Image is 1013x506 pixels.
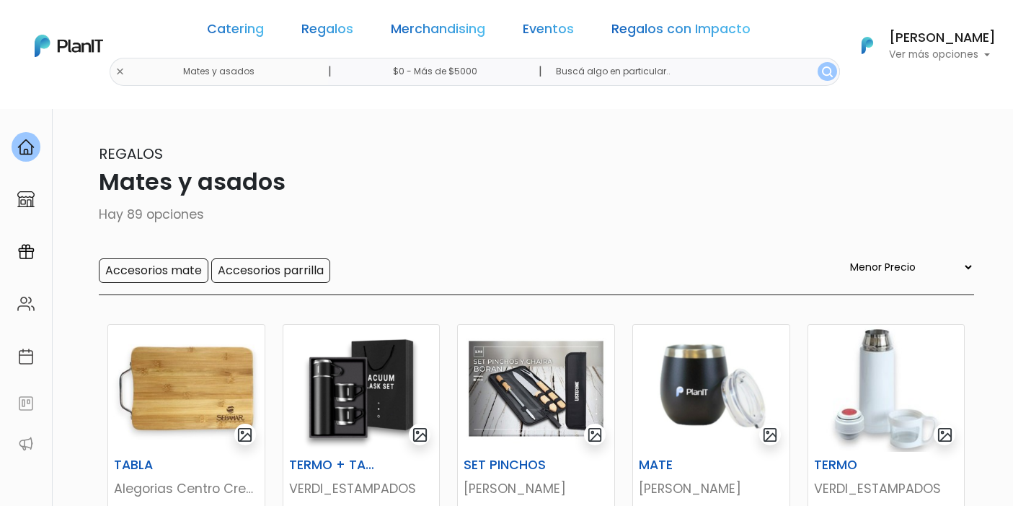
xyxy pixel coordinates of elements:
h6: MATE [630,458,738,473]
p: | [328,63,332,80]
input: Accesorios mate [99,258,208,283]
p: Mates y asados [40,165,974,199]
p: | [539,63,542,80]
img: search_button-432b6d5273f82d61273b3651a40e1bd1b912527efae98b1b7a1b2c0702e16a8d.svg [822,66,833,77]
img: thumb_2000___2000-Photoroom__71_.jpg [808,325,965,452]
img: thumb_image__copia___copia___copia___copia___copia___copia___copia___copia___copia_-Photoroom__22... [108,325,265,452]
p: VERDI_ESTAMPADOS [814,479,959,498]
img: partners-52edf745621dab592f3b2c58e3bca9d71375a7ef29c3b500c9f145b62cc070d4.svg [17,435,35,453]
h6: [PERSON_NAME] [889,32,996,45]
a: Eventos [523,23,574,40]
h6: TABLA [105,458,213,473]
img: thumb_Captura_de_pantalla_2025-03-14_094528.png [633,325,789,452]
img: gallery-light [236,427,253,443]
a: Regalos [301,23,353,40]
h6: SET PINCHOS [455,458,563,473]
img: PlanIt Logo [851,30,883,61]
img: people-662611757002400ad9ed0e3c099ab2801c6687ba6c219adb57efc949bc21e19d.svg [17,295,35,313]
img: gallery-light [587,427,603,443]
h6: TERMO [805,458,914,473]
a: Catering [207,23,264,40]
img: close-6986928ebcb1d6c9903e3b54e860dbc4d054630f23adef3a32610726dff6a82b.svg [115,67,125,77]
img: PlanIt Logo [35,35,103,57]
a: Merchandising [391,23,485,40]
p: [PERSON_NAME] [639,479,784,498]
img: marketplace-4ceaa7011d94191e9ded77b95e3339b90024bf715f7c57f8cf31f2d8c509eaba.svg [17,191,35,208]
img: campaigns-02234683943229c281be62815700db0a1741e53638e28bf9629b52c665b00959.svg [17,243,35,261]
p: Ver más opciones [889,50,996,60]
p: Alegorias Centro Creativo [114,479,259,498]
input: Buscá algo en particular.. [544,58,839,86]
img: calendar-87d922413cdce8b2cf7b7f5f62616a5cf9e4887200fb71536465627b3292af00.svg [17,348,35,365]
img: home-e721727adea9d79c4d83392d1f703f7f8bce08238fde08b1acbfd93340b81755.svg [17,139,35,156]
input: Accesorios parrilla [211,258,330,283]
p: VERDI_ESTAMPADOS [289,479,434,498]
img: gallery-light [762,427,779,443]
img: gallery-light [412,427,428,443]
p: Hay 89 opciones [40,205,974,224]
a: Regalos con Impacto [611,23,751,40]
img: thumb_2000___2000-Photoroom__42_.png [283,325,440,452]
img: gallery-light [937,427,953,443]
button: PlanIt Logo [PERSON_NAME] Ver más opciones [843,27,996,64]
p: [PERSON_NAME] [464,479,609,498]
img: feedback-78b5a0c8f98aac82b08bfc38622c3050aee476f2c9584af64705fc4e61158814.svg [17,395,35,412]
h6: TERMO + TAZAS [280,458,389,473]
img: thumb_2000___2000-Photoroom_-_2024-09-30T164517.539.jpg [458,325,614,452]
p: Regalos [40,143,974,165]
